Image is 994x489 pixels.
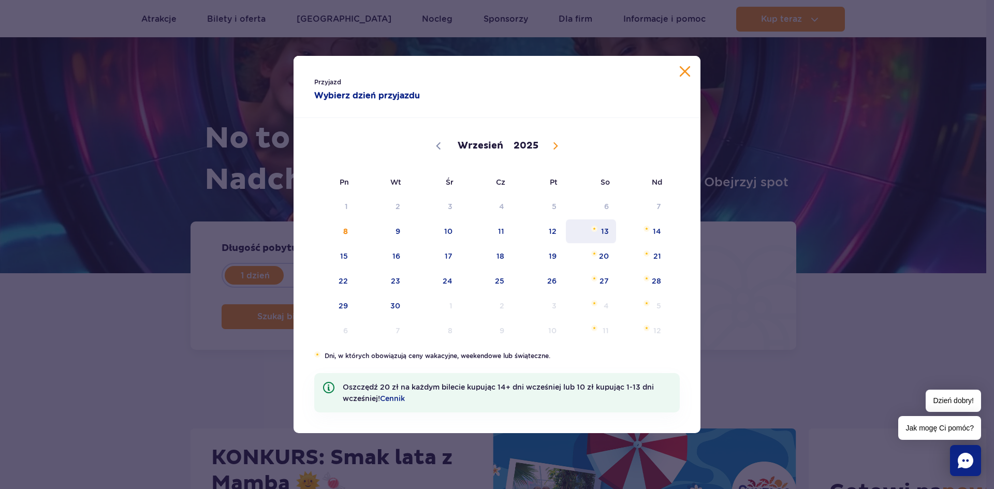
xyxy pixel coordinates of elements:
[461,269,513,293] span: Wrzesień 25, 2025
[513,294,565,318] span: Październik 3, 2025
[304,294,356,318] span: Wrzesień 29, 2025
[408,269,461,293] span: Wrzesień 24, 2025
[356,170,408,194] span: Wt
[461,294,513,318] span: Październik 2, 2025
[314,351,680,361] li: Dni, w których obowiązują ceny wakacyjne, weekendowe lub świąteczne.
[461,319,513,343] span: Październik 9, 2025
[565,219,617,243] span: Wrzesień 13, 2025
[304,244,356,268] span: Wrzesień 15, 2025
[461,219,513,243] span: Wrzesień 11, 2025
[304,170,356,194] span: Pn
[408,170,461,194] span: Śr
[304,319,356,343] span: Październik 6, 2025
[565,170,617,194] span: So
[565,269,617,293] span: Wrzesień 27, 2025
[513,319,565,343] span: Październik 10, 2025
[680,66,690,77] button: Zamknij kalendarz
[565,294,617,318] span: Październik 4, 2025
[461,244,513,268] span: Wrzesień 18, 2025
[356,219,408,243] span: Wrzesień 9, 2025
[513,195,565,218] span: Wrzesień 5, 2025
[356,269,408,293] span: Wrzesień 23, 2025
[513,269,565,293] span: Wrzesień 26, 2025
[408,294,461,318] span: Październik 1, 2025
[304,195,356,218] span: Wrzesień 1, 2025
[356,244,408,268] span: Wrzesień 16, 2025
[898,416,981,440] span: Jak mogę Ci pomóc?
[461,170,513,194] span: Cz
[617,195,669,218] span: Wrzesień 7, 2025
[565,319,617,343] span: Październik 11, 2025
[356,294,408,318] span: Wrzesień 30, 2025
[617,269,669,293] span: Wrzesień 28, 2025
[617,319,669,343] span: Październik 12, 2025
[408,195,461,218] span: Wrzesień 3, 2025
[408,219,461,243] span: Wrzesień 10, 2025
[304,219,356,243] span: Wrzesień 8, 2025
[617,219,669,243] span: Wrzesień 14, 2025
[304,269,356,293] span: Wrzesień 22, 2025
[617,170,669,194] span: Nd
[617,244,669,268] span: Wrzesień 21, 2025
[513,170,565,194] span: Pt
[513,219,565,243] span: Wrzesień 12, 2025
[565,244,617,268] span: Wrzesień 20, 2025
[513,244,565,268] span: Wrzesień 19, 2025
[380,394,405,403] a: Cennik
[461,195,513,218] span: Wrzesień 4, 2025
[356,319,408,343] span: Październik 7, 2025
[565,195,617,218] span: Wrzesień 6, 2025
[314,373,680,412] li: Oszczędź 20 zł na każdym bilecie kupując 14+ dni wcześniej lub 10 zł kupując 1-13 dni wcześniej!
[950,445,981,476] div: Chat
[314,77,476,87] span: Przyjazd
[408,319,461,343] span: Październik 8, 2025
[617,294,669,318] span: Październik 5, 2025
[408,244,461,268] span: Wrzesień 17, 2025
[356,195,408,218] span: Wrzesień 2, 2025
[926,390,981,412] span: Dzień dobry!
[314,90,476,102] strong: Wybierz dzień przyjazdu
